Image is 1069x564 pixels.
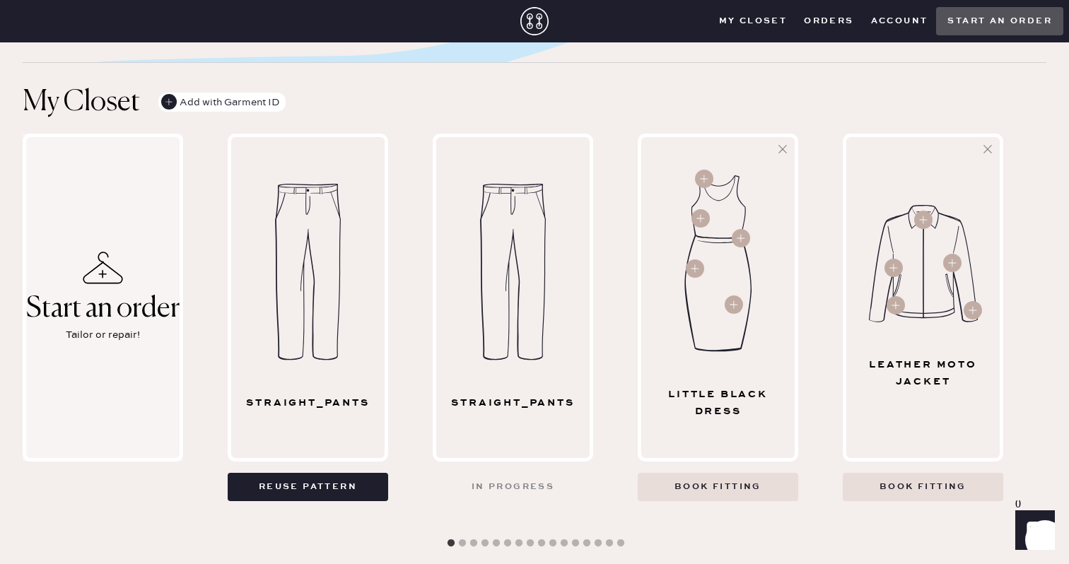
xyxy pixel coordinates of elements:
button: 12 [568,536,583,551]
button: 2 [455,536,469,551]
img: Garment image [682,175,755,352]
img: Garment image [264,184,351,360]
button: 10 [546,536,560,551]
button: 1 [444,536,458,551]
img: Garment image [869,205,978,322]
button: 11 [557,536,571,551]
button: Account [863,11,937,32]
button: Orders [795,11,862,32]
button: My Closet [711,11,796,32]
svg: Hide pattern [776,142,790,156]
h1: My Closet [23,86,140,119]
button: Add with Garment ID [158,93,286,112]
img: Garment image [469,184,556,360]
button: 15 [602,536,617,551]
button: Start an order [936,7,1063,35]
div: Leather Moto Jacket [853,356,994,390]
button: 4 [478,536,492,551]
button: In progress [433,473,593,501]
div: straight_pants [443,394,584,411]
button: 9 [534,536,549,551]
button: 6 [501,536,515,551]
button: Book fitting [843,473,1003,501]
svg: Hide pattern [981,142,995,156]
button: Reuse pattern [228,473,388,501]
div: Start an order [26,293,180,324]
button: 14 [591,536,605,551]
div: straight_pants [238,394,379,411]
div: Tailor or repair! [66,327,140,343]
button: 13 [580,536,594,551]
iframe: Front Chat [1002,500,1063,561]
button: 7 [512,536,526,551]
button: 8 [523,536,537,551]
button: 5 [489,536,503,551]
button: 3 [467,536,481,551]
div: Add with Garment ID [161,93,280,112]
button: 16 [614,536,628,551]
button: Book fitting [638,473,798,501]
div: Little Black Dress [648,386,789,420]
